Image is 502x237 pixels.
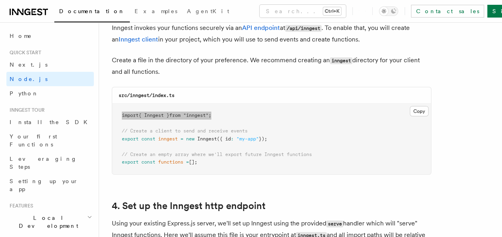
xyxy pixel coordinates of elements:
span: Inngest tour [6,107,45,113]
span: Python [10,90,39,97]
a: Examples [130,2,182,22]
code: /api/inngest [285,25,321,32]
span: Local Development [6,214,87,230]
span: Your first Functions [10,133,57,148]
span: Features [6,203,33,209]
button: Copy [410,106,429,117]
button: Toggle dark mode [379,6,398,16]
span: const [141,136,155,142]
span: // Create a client to send and receive events [122,128,248,134]
span: Home [10,32,32,40]
span: Next.js [10,61,48,68]
a: Python [6,86,94,101]
code: inngest [330,57,352,64]
span: Node.js [10,76,48,82]
button: Local Development [6,211,94,233]
span: : [231,136,234,142]
span: // Create an empty array where we'll export future Inngest functions [122,152,312,157]
span: Leveraging Steps [10,156,77,170]
span: functions [158,159,183,165]
span: ; [208,113,211,118]
span: Setting up your app [10,178,78,192]
span: { Inngest } [139,113,169,118]
span: []; [189,159,197,165]
span: AgentKit [187,8,229,14]
a: 4. Set up the Inngest http endpoint [112,200,266,211]
span: Inngest [197,136,217,142]
span: const [141,159,155,165]
a: Next.js [6,57,94,72]
a: Your first Functions [6,129,94,152]
a: Install the SDK [6,115,94,129]
span: = [181,136,183,142]
span: "inngest" [183,113,208,118]
a: Leveraging Steps [6,152,94,174]
span: export [122,136,139,142]
a: AgentKit [182,2,234,22]
span: from [169,113,181,118]
code: src/inngest/index.ts [119,93,175,98]
a: Home [6,29,94,43]
a: Inngest client [119,36,158,43]
a: API endpoint [242,24,280,32]
span: new [186,136,194,142]
span: Quick start [6,49,41,56]
span: Documentation [59,8,125,14]
span: import [122,113,139,118]
p: Inngest invokes your functions securely via an at . To enable that, you will create an in your pr... [112,22,431,45]
p: Create a file in the directory of your preference. We recommend creating an directory for your cl... [112,55,431,77]
span: = [186,159,189,165]
a: Contact sales [411,5,484,18]
kbd: Ctrl+K [323,7,341,15]
span: export [122,159,139,165]
a: Setting up your app [6,174,94,196]
span: ({ id [217,136,231,142]
span: "my-app" [236,136,259,142]
a: Documentation [54,2,130,22]
span: Install the SDK [10,119,92,125]
span: }); [259,136,267,142]
code: serve [326,221,343,227]
span: Examples [135,8,177,14]
button: Search...Ctrl+K [260,5,346,18]
span: inngest [158,136,178,142]
a: Node.js [6,72,94,86]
